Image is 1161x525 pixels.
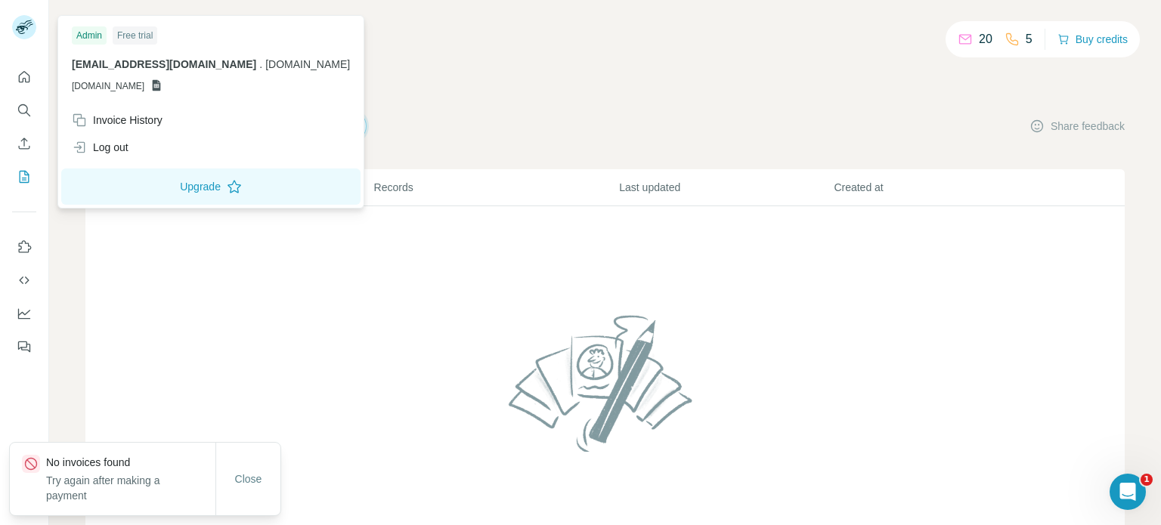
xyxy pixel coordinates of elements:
span: 1 [1141,474,1153,486]
p: Created at [834,180,1047,195]
button: Enrich CSV [12,130,36,157]
p: No invoices found [46,455,215,470]
button: Use Surfe API [12,267,36,294]
button: Close [224,465,273,493]
span: Close [235,471,262,486]
iframe: Intercom live chat [1110,474,1146,510]
button: Buy credits [1057,29,1128,50]
button: Share feedback [1029,119,1125,134]
div: Admin [72,26,107,45]
p: 20 [979,30,992,48]
button: Search [12,97,36,124]
img: No lists found [503,302,708,464]
button: Upgrade [61,168,361,205]
div: Log out [72,140,128,155]
button: Feedback [12,333,36,360]
button: Quick start [12,63,36,91]
span: [DOMAIN_NAME] [265,58,350,70]
span: . [259,58,262,70]
p: Last updated [619,180,832,195]
button: My lists [12,163,36,190]
button: Dashboard [12,300,36,327]
div: Free trial [113,26,157,45]
button: Use Surfe on LinkedIn [12,233,36,261]
span: [DOMAIN_NAME] [72,79,144,93]
p: 5 [1026,30,1033,48]
span: [EMAIL_ADDRESS][DOMAIN_NAME] [72,58,256,70]
p: Records [374,180,618,195]
p: Try again after making a payment [46,473,215,503]
div: Invoice History [72,113,163,128]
